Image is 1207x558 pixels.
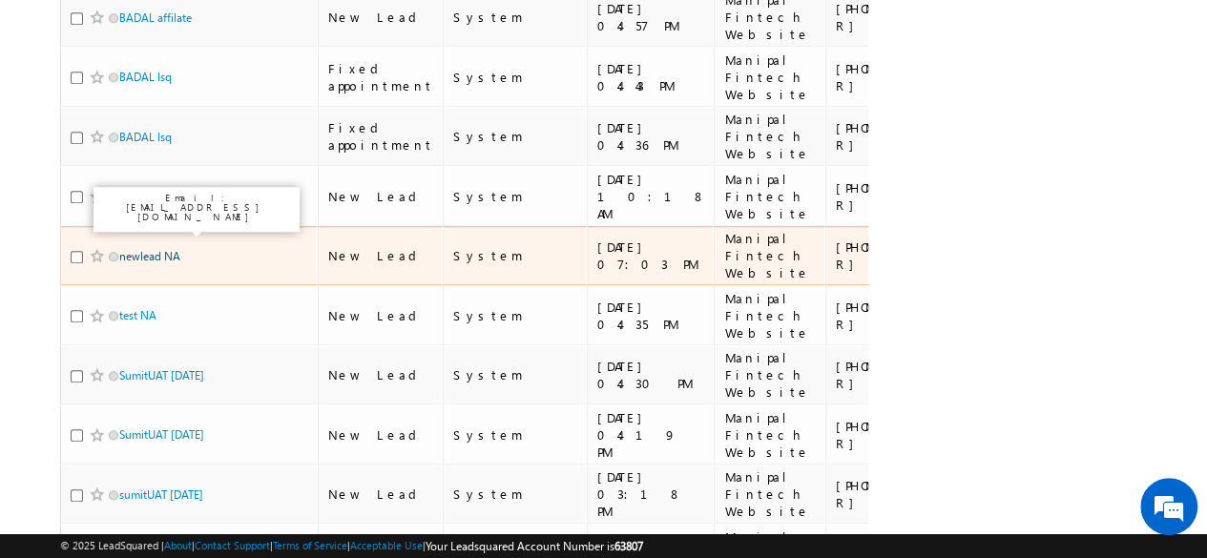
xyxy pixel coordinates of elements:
[836,238,960,273] div: [PHONE_NUMBER]
[724,349,817,401] div: Manipal Fintech Website
[453,69,578,86] div: System
[328,366,434,383] div: New Lead
[328,9,434,26] div: New Lead
[164,539,192,551] a: About
[119,427,204,442] a: SumitUAT [DATE]
[273,539,347,551] a: Terms of Service
[597,119,706,154] div: [DATE] 04:36 PM
[101,193,292,221] p: Email: [EMAIL_ADDRESS][DOMAIN_NAME]
[724,171,817,222] div: Manipal Fintech Website
[836,477,960,511] div: [PHONE_NUMBER]
[328,307,434,324] div: New Lead
[614,539,643,553] span: 63807
[724,468,817,520] div: Manipal Fintech Website
[453,247,578,264] div: System
[328,60,434,94] div: Fixed appointment
[724,409,817,461] div: Manipal Fintech Website
[119,368,204,382] a: SumitUAT [DATE]
[328,188,434,205] div: New Lead
[453,486,578,503] div: System
[119,130,172,144] a: BADAL lsq
[453,307,578,324] div: System
[836,299,960,333] div: [PHONE_NUMBER]
[426,539,643,553] span: Your Leadsquared Account Number is
[350,539,423,551] a: Acceptable Use
[836,358,960,392] div: [PHONE_NUMBER]
[328,426,434,444] div: New Lead
[597,171,706,222] div: [DATE] 10:18 AM
[724,290,817,341] div: Manipal Fintech Website
[597,409,706,461] div: [DATE] 04:19 PM
[119,487,203,502] a: sumitUAT [DATE]
[724,111,817,162] div: Manipal Fintech Website
[453,188,578,205] div: System
[453,366,578,383] div: System
[597,299,706,333] div: [DATE] 04:35 PM
[119,249,180,263] a: newlead NA
[453,426,578,444] div: System
[597,468,706,520] div: [DATE] 03:18 PM
[328,247,434,264] div: New Lead
[597,238,706,273] div: [DATE] 07:03 PM
[836,119,960,154] div: [PHONE_NUMBER]
[453,128,578,145] div: System
[836,60,960,94] div: [PHONE_NUMBER]
[328,486,434,503] div: New Lead
[724,52,817,103] div: Manipal Fintech Website
[119,308,156,322] a: test NA
[453,9,578,26] div: System
[328,119,434,154] div: Fixed appointment
[195,539,270,551] a: Contact Support
[119,10,192,25] a: BADAL affilate
[60,537,643,555] span: © 2025 LeadSquared | | | | |
[597,358,706,392] div: [DATE] 04:30 PM
[119,70,172,84] a: BADAL lsq
[724,230,817,281] div: Manipal Fintech Website
[597,60,706,94] div: [DATE] 04:43 PM
[836,179,960,214] div: [PHONE_NUMBER]
[836,418,960,452] div: [PHONE_NUMBER]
